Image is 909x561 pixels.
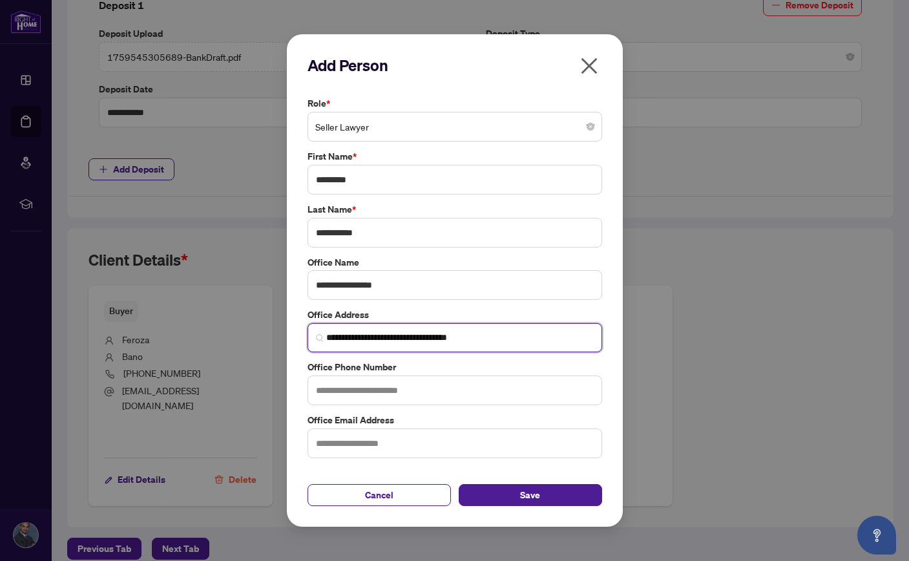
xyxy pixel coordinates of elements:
[315,114,594,139] span: Seller Lawyer
[857,516,896,555] button: Open asap
[579,56,600,76] span: close
[308,484,451,506] button: Cancel
[308,308,602,322] label: Office Address
[308,149,602,164] label: First Name
[308,255,602,270] label: Office Name
[365,485,393,505] span: Cancel
[308,55,602,76] h2: Add Person
[459,484,602,506] button: Save
[308,202,602,217] label: Last Name
[308,96,602,111] label: Role
[520,485,540,505] span: Save
[587,123,594,131] span: close-circle
[316,334,324,342] img: search_icon
[308,360,602,374] label: Office Phone Number
[308,413,602,427] label: Office Email Address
